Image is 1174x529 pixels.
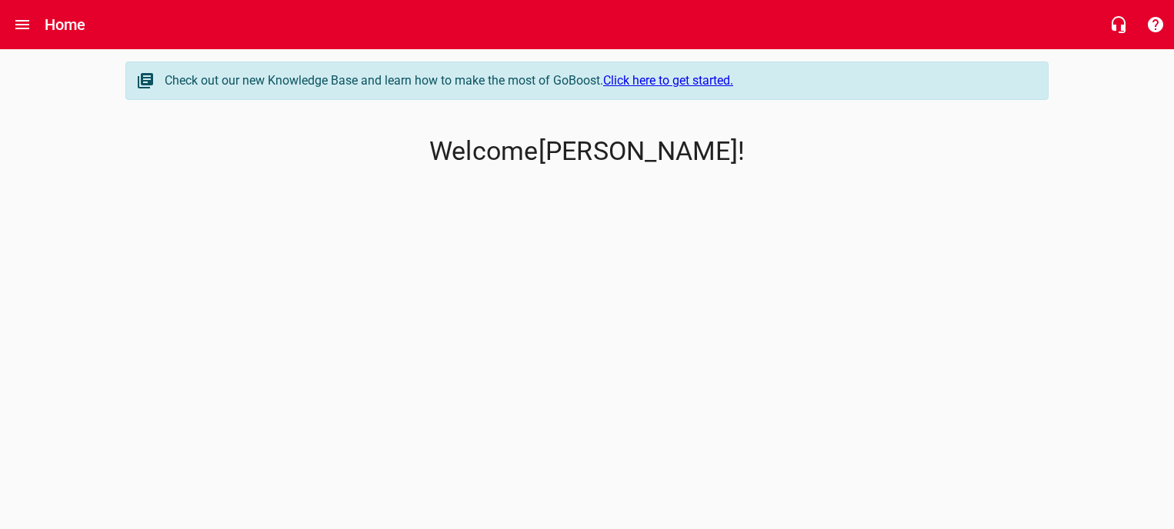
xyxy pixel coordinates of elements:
p: Welcome [PERSON_NAME] ! [125,136,1049,167]
button: Live Chat [1100,6,1137,43]
button: Support Portal [1137,6,1174,43]
a: Click here to get started. [603,73,733,88]
div: Check out our new Knowledge Base and learn how to make the most of GoBoost. [165,72,1032,90]
h6: Home [45,12,86,37]
button: Open drawer [4,6,41,43]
